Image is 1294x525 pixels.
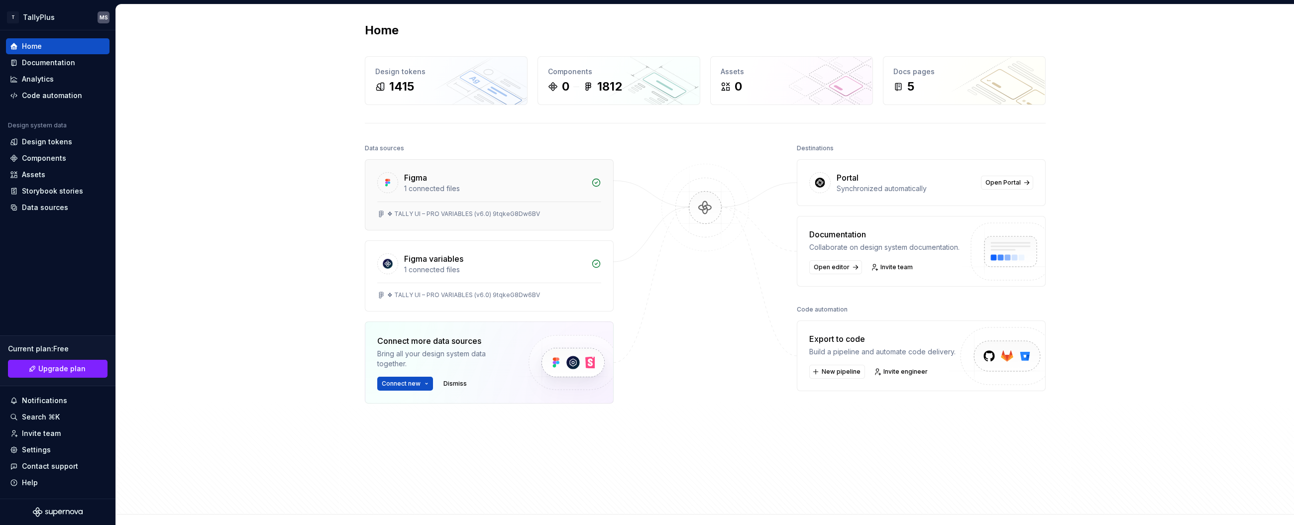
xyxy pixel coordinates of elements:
[6,442,109,458] a: Settings
[809,365,865,379] button: New pipeline
[6,150,109,166] a: Components
[6,200,109,215] a: Data sources
[22,137,72,147] div: Design tokens
[6,425,109,441] a: Invite team
[597,79,622,95] div: 1812
[809,347,956,357] div: Build a pipeline and automate code delivery.
[8,121,67,129] div: Design system data
[6,38,109,54] a: Home
[6,409,109,425] button: Search ⌘K
[880,263,913,271] span: Invite team
[809,228,960,240] div: Documentation
[883,368,928,376] span: Invite engineer
[22,445,51,455] div: Settings
[22,58,75,68] div: Documentation
[387,291,540,299] div: ❖ TALLY UI – PRO VARIABLES (v6.0) 9tqkeG8Dw6BV
[893,67,1035,77] div: Docs pages
[837,184,975,194] div: Synchronized automatically
[868,260,917,274] a: Invite team
[33,507,83,517] svg: Supernova Logo
[377,349,512,369] div: Bring all your design system data together.
[22,153,66,163] div: Components
[981,176,1033,190] a: Open Portal
[365,56,528,105] a: Design tokens1415
[562,79,569,95] div: 0
[6,393,109,409] button: Notifications
[797,141,834,155] div: Destinations
[404,265,585,275] div: 1 connected files
[22,396,67,406] div: Notifications
[6,458,109,474] button: Contact support
[439,377,471,391] button: Dismiss
[22,428,61,438] div: Invite team
[375,67,517,77] div: Design tokens
[377,377,433,391] button: Connect new
[735,79,742,95] div: 0
[6,88,109,104] a: Code automation
[404,253,463,265] div: Figma variables
[8,360,108,378] a: Upgrade plan
[22,91,82,101] div: Code automation
[22,478,38,488] div: Help
[2,6,113,28] button: TTallyPlusMS
[871,365,932,379] a: Invite engineer
[6,134,109,150] a: Design tokens
[6,183,109,199] a: Storybook stories
[365,159,614,230] a: Figma1 connected files❖ TALLY UI – PRO VARIABLES (v6.0) 9tqkeG8Dw6BV
[721,67,863,77] div: Assets
[365,141,404,155] div: Data sources
[809,242,960,252] div: Collaborate on design system documentation.
[404,184,585,194] div: 1 connected files
[837,172,859,184] div: Portal
[22,203,68,212] div: Data sources
[38,364,86,374] span: Upgrade plan
[6,55,109,71] a: Documentation
[404,172,427,184] div: Figma
[8,344,108,354] div: Current plan : Free
[22,186,83,196] div: Storybook stories
[22,74,54,84] div: Analytics
[365,22,399,38] h2: Home
[822,368,861,376] span: New pipeline
[883,56,1046,105] a: Docs pages5
[22,170,45,180] div: Assets
[6,475,109,491] button: Help
[22,412,60,422] div: Search ⌘K
[797,303,848,316] div: Code automation
[985,179,1021,187] span: Open Portal
[6,71,109,87] a: Analytics
[377,335,512,347] div: Connect more data sources
[387,210,540,218] div: ❖ TALLY UI – PRO VARIABLES (v6.0) 9tqkeG8Dw6BV
[382,380,421,388] span: Connect new
[7,11,19,23] div: T
[710,56,873,105] a: Assets0
[907,79,914,95] div: 5
[389,79,414,95] div: 1415
[538,56,700,105] a: Components01812
[809,260,862,274] a: Open editor
[365,240,614,312] a: Figma variables1 connected files❖ TALLY UI – PRO VARIABLES (v6.0) 9tqkeG8Dw6BV
[443,380,467,388] span: Dismiss
[23,12,55,22] div: TallyPlus
[548,67,690,77] div: Components
[6,167,109,183] a: Assets
[22,41,42,51] div: Home
[809,333,956,345] div: Export to code
[22,461,78,471] div: Contact support
[100,13,108,21] div: MS
[814,263,850,271] span: Open editor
